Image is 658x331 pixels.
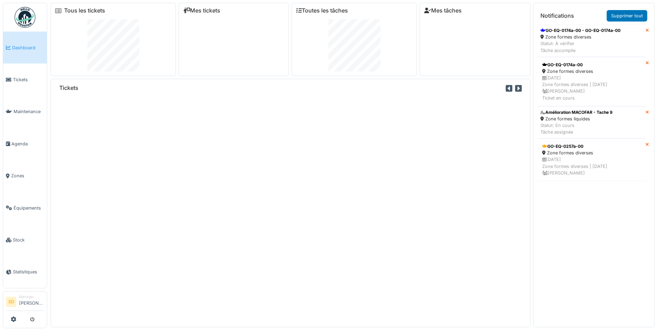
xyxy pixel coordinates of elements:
div: Statut: À vérifier Tâche accomplie [540,40,621,53]
span: Agenda [11,141,44,147]
a: Statistiques [3,256,47,288]
a: Toutes les tâches [296,7,348,14]
div: Zone formes diverses [542,150,641,156]
span: Zones [11,172,44,179]
span: Maintenance [14,108,44,115]
div: [DATE] Zone formes diverses | [DATE] [PERSON_NAME] [542,156,641,176]
div: Zone formes diverses [540,34,621,40]
span: Statistiques [13,269,44,275]
a: Dashboard [3,32,47,63]
a: Stock [3,224,47,256]
a: Tickets [3,63,47,95]
img: Badge_color-CXgf-gQk.svg [15,7,35,28]
a: Tous les tickets [64,7,105,14]
a: SD Manager[PERSON_NAME] [6,294,44,311]
div: Amélioration MACOFAR - Tache 9 [540,109,613,116]
div: Manager [19,294,44,299]
div: GO-EQ-0174a-00 - GO-EQ-0174a-00 [540,27,621,34]
span: Tickets [13,76,44,83]
a: Mes tâches [424,7,462,14]
a: GO-EQ-0257a-00 Zone formes diverses [DATE]Zone formes diverses | [DATE] [PERSON_NAME] [538,138,646,181]
span: Stock [13,237,44,243]
a: Amélioration MACOFAR - Tache 9 Zone formes liquides Statut: En coursTâche assignée [538,106,646,139]
a: Maintenance [3,96,47,128]
a: GO-EQ-0174a-00 - GO-EQ-0174a-00 Zone formes diverses Statut: À vérifierTâche accomplie [538,24,646,57]
a: Agenda [3,128,47,160]
span: Dashboard [12,44,44,51]
div: GO-EQ-0174a-00 [542,62,641,68]
a: Supprimer tout [607,10,647,22]
span: Équipements [14,205,44,211]
h6: Tickets [59,85,78,91]
div: Zone formes liquides [540,116,613,122]
li: [PERSON_NAME] [19,294,44,309]
a: Mes tickets [183,7,220,14]
div: [DATE] Zone formes diverses | [DATE] [PERSON_NAME] Ticket en cours [542,75,641,101]
a: Équipements [3,192,47,224]
div: Statut: En cours Tâche assignée [540,122,613,135]
li: SD [6,297,16,307]
a: GO-EQ-0174a-00 Zone formes diverses [DATE]Zone formes diverses | [DATE] [PERSON_NAME]Ticket en cours [538,57,646,106]
div: Zone formes diverses [542,68,641,75]
div: GO-EQ-0257a-00 [542,143,641,150]
a: Zones [3,160,47,192]
h6: Notifications [540,12,574,19]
